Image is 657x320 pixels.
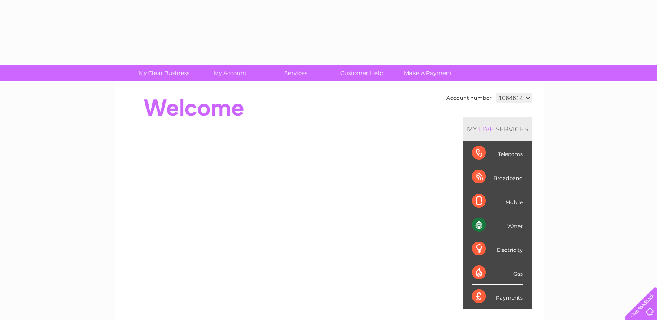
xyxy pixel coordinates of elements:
[463,117,532,141] div: MY SERVICES
[472,189,523,213] div: Mobile
[477,125,495,133] div: LIVE
[472,165,523,189] div: Broadband
[392,65,464,81] a: Make A Payment
[194,65,266,81] a: My Account
[472,237,523,261] div: Electricity
[472,213,523,237] div: Water
[472,285,523,308] div: Payments
[128,65,200,81] a: My Clear Business
[260,65,332,81] a: Services
[326,65,398,81] a: Customer Help
[444,91,494,105] td: Account number
[472,261,523,285] div: Gas
[472,141,523,165] div: Telecoms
